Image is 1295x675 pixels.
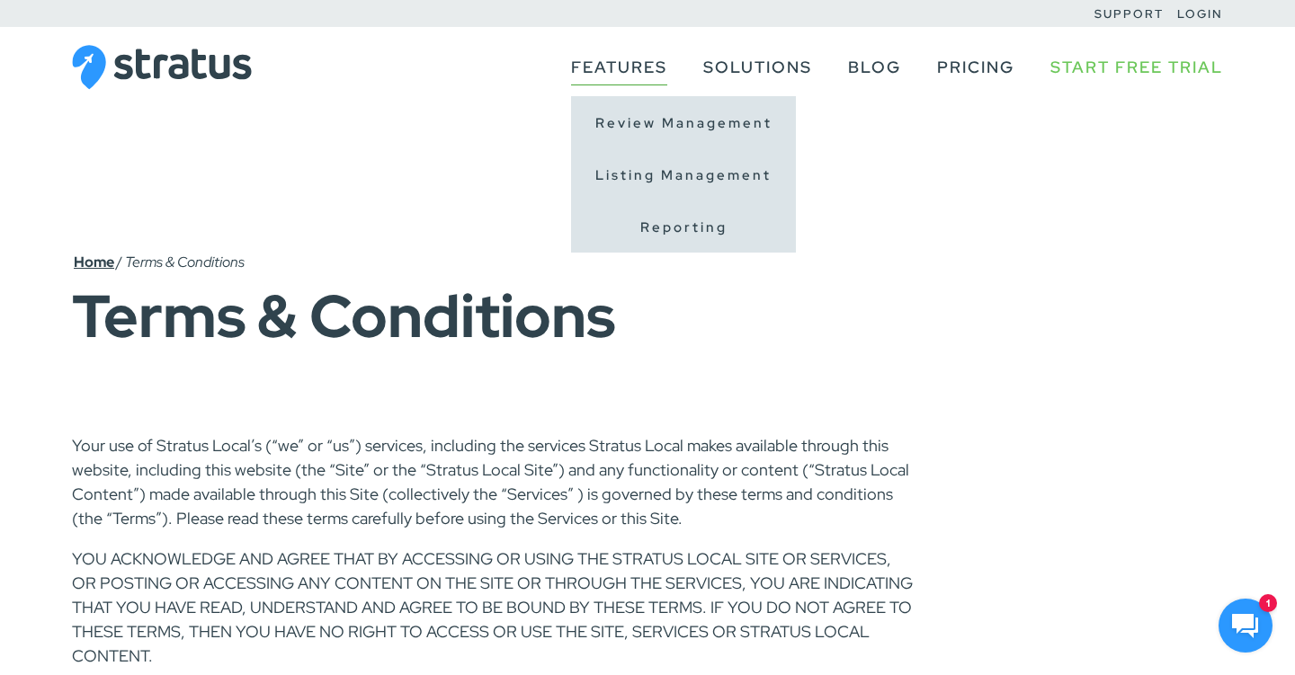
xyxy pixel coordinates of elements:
a: Reporting [631,214,737,241]
nav: Primary [553,27,1223,108]
nav: Breadcrumbs [72,243,1223,287]
a: Review Management [586,110,781,137]
a: Solutions [703,50,812,84]
img: Stratus [72,45,252,90]
h1: Terms & Conditions [72,287,917,346]
a: Start Free Trial [1050,50,1223,84]
a: Home [72,253,116,271]
iframe: HelpCrunch [1214,594,1277,657]
a: Features [571,50,667,84]
p: YOU ACKNOWLEDGE AND AGREE THAT BY ACCESSING OR USING THE STRATUS LOCAL SITE OR SERVICES, OR POSTI... [72,546,917,668]
li: Terms & Conditions [125,252,245,273]
a: Login [1177,6,1223,22]
li: / [72,252,122,273]
a: Pricing [937,50,1014,84]
a: Blog [848,50,901,84]
p: Your use of Stratus Local’s (“we” or “us”) services, including the services Stratus Local makes a... [72,409,917,530]
a: Listing Management [586,162,781,189]
a: Support [1094,6,1164,22]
